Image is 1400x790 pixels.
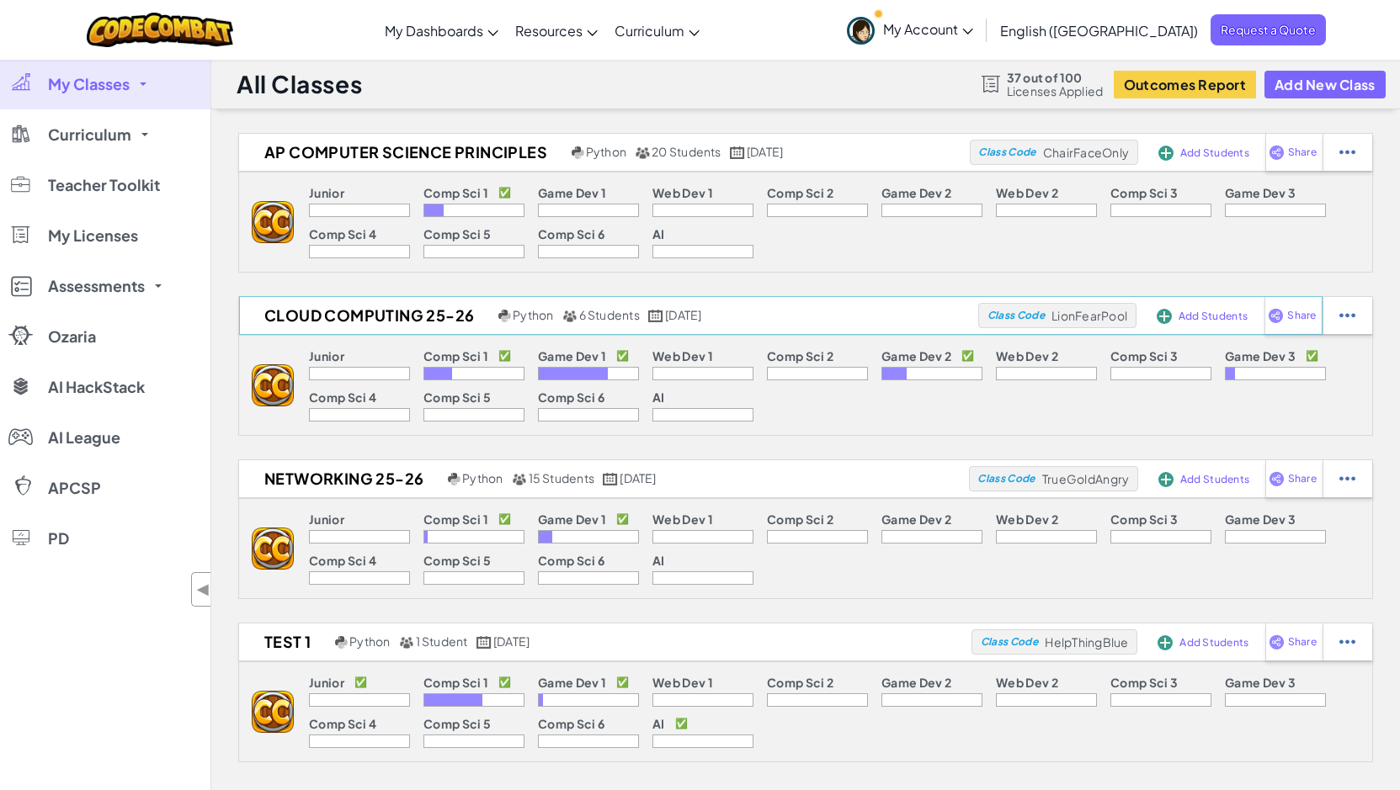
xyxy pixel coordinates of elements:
[309,717,376,730] p: Comp Sci 4
[767,349,833,363] p: Comp Sci 2
[513,307,553,322] span: Python
[881,676,951,689] p: Game Dev 2
[1288,637,1317,647] span: Share
[652,512,713,526] p: Web Dev 1
[507,8,606,53] a: Resources
[538,676,606,689] p: Game Dev 1
[237,68,362,100] h1: All Classes
[1179,638,1248,648] span: Add Students
[309,554,376,567] p: Comp Sci 4
[1158,472,1174,487] img: IconAddStudents.svg
[448,473,460,485] img: python.png
[648,310,663,322] img: calendar.svg
[309,227,376,241] p: Comp Sci 4
[423,390,491,404] p: Comp Sci 5
[309,390,376,404] p: Comp Sci 4
[730,146,745,159] img: calendar.svg
[1264,71,1386,98] button: Add New Class
[635,146,650,159] img: MultipleUsers.png
[1306,349,1318,363] p: ✅
[498,512,511,526] p: ✅
[48,278,145,294] span: Assessments
[996,676,1058,689] p: Web Dev 2
[239,466,969,491] a: Networking 25-26 Python 15 Students [DATE]
[515,22,583,40] span: Resources
[652,227,665,241] p: AI
[309,186,344,199] p: Junior
[620,470,656,485] span: [DATE]
[309,512,344,526] p: Junior
[652,676,713,689] p: Web Dev 1
[1211,14,1326,45] span: Request a Quote
[335,636,348,649] img: python.png
[579,307,640,322] span: 6 Students
[1179,311,1248,321] span: Add Students
[423,186,488,199] p: Comp Sci 1
[252,691,294,733] img: logo
[1225,186,1296,199] p: Game Dev 3
[423,512,488,526] p: Comp Sci 1
[498,310,511,322] img: python.png
[512,473,527,485] img: MultipleUsers.png
[252,364,294,406] img: logo
[252,201,294,243] img: logo
[48,77,130,92] span: My Classes
[87,13,234,47] img: CodeCombat logo
[881,349,951,363] p: Game Dev 2
[48,430,120,445] span: AI League
[987,310,1045,321] span: Class Code
[978,147,1035,157] span: Class Code
[572,146,584,159] img: python.png
[1339,471,1355,486] img: IconStudentEllipsis.svg
[476,636,492,649] img: calendar.svg
[881,186,951,199] p: Game Dev 2
[423,349,488,363] p: Comp Sci 1
[538,512,606,526] p: Game Dev 1
[881,512,951,526] p: Game Dev 2
[652,186,713,199] p: Web Dev 1
[838,3,982,56] a: My Account
[1043,145,1129,160] span: ChairFaceOnly
[423,227,491,241] p: Comp Sci 5
[538,390,604,404] p: Comp Sci 6
[1114,71,1256,98] button: Outcomes Report
[239,466,444,491] h2: Networking 25-26
[1268,308,1284,323] img: IconShare_Purple.svg
[1110,676,1178,689] p: Comp Sci 3
[767,512,833,526] p: Comp Sci 2
[562,310,578,322] img: MultipleUsers.png
[1000,22,1198,40] span: English ([GEOGRAPHIC_DATA])
[498,186,511,199] p: ✅
[767,676,833,689] p: Comp Sci 2
[1225,512,1296,526] p: Game Dev 3
[498,676,511,689] p: ✅
[665,307,701,322] span: [DATE]
[48,329,96,344] span: Ozaria
[239,140,567,165] h2: AP Computer Science Principles
[48,228,138,243] span: My Licenses
[1288,147,1317,157] span: Share
[1110,512,1178,526] p: Comp Sci 3
[1288,474,1317,484] span: Share
[1110,186,1178,199] p: Comp Sci 3
[538,717,604,730] p: Comp Sci 6
[48,379,145,395] span: AI HackStack
[354,676,367,689] p: ✅
[1225,676,1296,689] p: Game Dev 3
[1110,349,1178,363] p: Comp Sci 3
[1158,635,1173,650] img: IconAddStudents.svg
[652,390,665,404] p: AI
[416,634,468,649] span: 1 Student
[996,349,1058,363] p: Web Dev 2
[239,629,971,655] a: Test 1 Python 1 Student [DATE]
[529,470,595,485] span: 15 Students
[1051,308,1127,323] span: LionFearPool
[1180,475,1249,485] span: Add Students
[462,470,503,485] span: Python
[493,634,530,649] span: [DATE]
[1269,471,1285,486] img: IconShare_Purple.svg
[747,144,783,159] span: [DATE]
[48,127,131,142] span: Curriculum
[538,554,604,567] p: Comp Sci 6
